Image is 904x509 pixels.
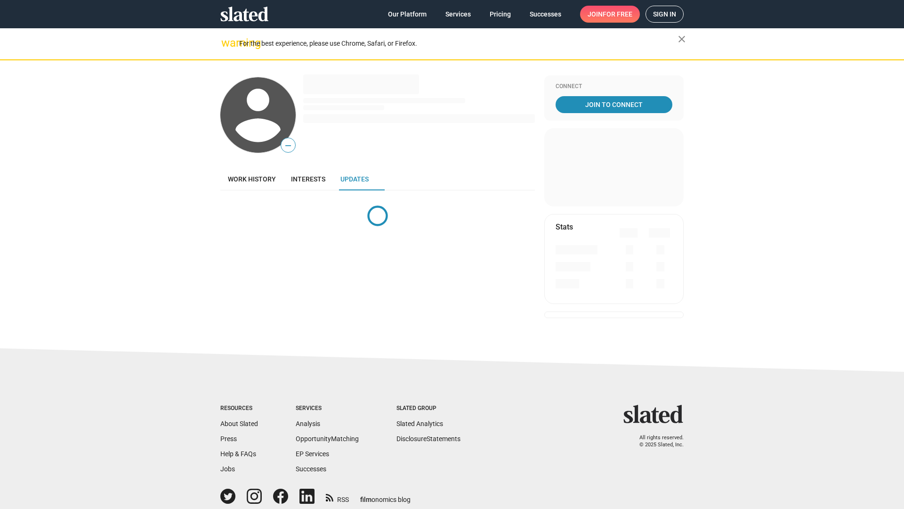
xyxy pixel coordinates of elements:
a: Pricing [482,6,518,23]
span: Successes [530,6,561,23]
span: Sign in [653,6,676,22]
a: RSS [326,490,349,504]
a: About Slated [220,420,258,427]
a: Help & FAQs [220,450,256,458]
span: Updates [340,175,369,183]
a: Sign in [646,6,684,23]
a: EP Services [296,450,329,458]
a: Successes [296,465,326,473]
p: All rights reserved. © 2025 Slated, Inc. [630,435,684,448]
span: Join [588,6,632,23]
span: film [360,496,371,503]
a: Join To Connect [556,96,672,113]
div: Connect [556,83,672,90]
span: — [281,140,295,152]
a: Jobs [220,465,235,473]
div: Slated Group [396,405,460,412]
mat-card-title: Stats [556,222,573,232]
span: Join To Connect [557,96,670,113]
span: Services [445,6,471,23]
span: Pricing [490,6,511,23]
a: Successes [522,6,569,23]
a: filmonomics blog [360,488,411,504]
a: Work history [220,168,283,190]
a: DisclosureStatements [396,435,460,443]
mat-icon: warning [221,37,233,49]
div: Services [296,405,359,412]
a: Updates [333,168,376,190]
a: Services [438,6,478,23]
span: for free [603,6,632,23]
span: Our Platform [388,6,427,23]
div: Resources [220,405,258,412]
a: Joinfor free [580,6,640,23]
span: Interests [291,175,325,183]
a: Slated Analytics [396,420,443,427]
span: Work history [228,175,276,183]
a: Press [220,435,237,443]
a: OpportunityMatching [296,435,359,443]
div: For the best experience, please use Chrome, Safari, or Firefox. [239,37,678,50]
a: Interests [283,168,333,190]
a: Analysis [296,420,320,427]
a: Our Platform [380,6,434,23]
mat-icon: close [676,33,687,45]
